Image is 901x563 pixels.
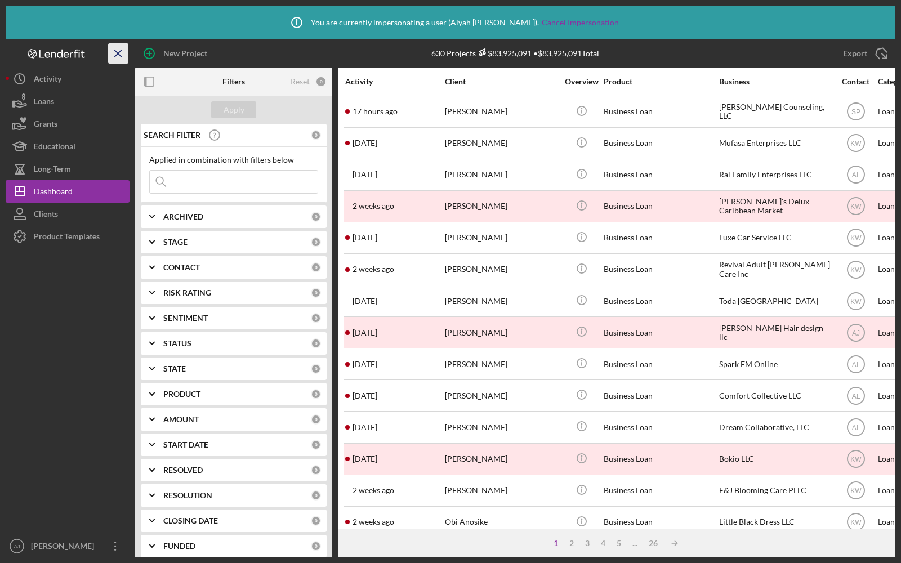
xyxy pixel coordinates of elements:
a: Activity [6,68,130,90]
b: AMOUNT [163,415,199,424]
div: Educational [34,135,75,160]
div: Long-Term [34,158,71,183]
div: [PERSON_NAME] [445,97,557,127]
button: New Project [135,42,218,65]
div: Business Loan [604,318,716,347]
div: Business Loan [604,507,716,537]
div: [PERSON_NAME] [445,476,557,506]
b: CLOSING DATE [163,516,218,525]
button: Loans [6,90,130,113]
text: AL [851,360,860,368]
button: Educational [6,135,130,158]
div: Revival Adult [PERSON_NAME] Care Inc [719,254,832,284]
div: [PERSON_NAME] [445,318,557,347]
a: Clients [6,203,130,225]
b: PRODUCT [163,390,200,399]
text: SP [851,108,860,116]
div: [PERSON_NAME] [445,160,557,190]
text: AL [851,171,860,179]
div: Business Loan [604,349,716,379]
text: KW [850,487,862,495]
div: 0 [311,262,321,272]
text: AJ [14,543,20,549]
b: ARCHIVED [163,212,203,221]
text: AL [851,392,860,400]
div: 0 [311,440,321,450]
b: STATUS [163,339,191,348]
div: [PERSON_NAME] Counseling, LLC [719,97,832,127]
div: Little Black Dress LLC [719,507,832,537]
time: 2025-09-08 17:19 [353,517,394,526]
b: CONTACT [163,263,200,272]
time: 2025-09-04 01:13 [353,423,377,432]
div: Business Loan [604,444,716,474]
div: Activity [345,77,444,86]
time: 2025-09-02 23:18 [353,360,377,369]
div: Rai Family Enterprises LLC [719,160,832,190]
div: 0 [311,288,321,298]
div: Obi Anosike [445,507,557,537]
div: Toda [GEOGRAPHIC_DATA] [719,286,832,316]
b: RESOLUTION [163,491,212,500]
div: 2 [564,539,579,548]
text: KW [850,297,862,305]
time: 2025-08-20 04:17 [353,454,377,463]
div: Business Loan [604,476,716,506]
div: [PERSON_NAME] [445,444,557,474]
b: RISK RATING [163,288,211,297]
div: Business Loan [604,254,716,284]
button: Apply [211,101,256,118]
text: KW [850,266,862,274]
div: Apply [224,101,244,118]
div: Business Loan [604,381,716,410]
div: Export [843,42,867,65]
time: 2025-08-22 15:00 [353,233,377,242]
div: ... [627,539,643,548]
div: 26 [643,539,663,548]
text: AJ [851,329,859,337]
time: 2025-08-28 22:34 [353,170,377,179]
div: Spark FM Online [719,349,832,379]
time: 2025-08-20 16:49 [353,328,377,337]
div: Business [719,77,832,86]
b: STAGE [163,238,188,247]
div: 0 [311,414,321,425]
div: Comfort Collective LLC [719,381,832,410]
div: 5 [611,539,627,548]
a: Cancel Impersonation [542,18,619,27]
div: New Project [163,42,207,65]
div: 0 [311,490,321,501]
div: [PERSON_NAME] [445,286,557,316]
div: Client [445,77,557,86]
div: 0 [311,541,321,551]
div: You are currently impersonating a user ( Aiyah [PERSON_NAME] ). [283,8,619,37]
div: E&J Blooming Care PLLC [719,476,832,506]
div: [PERSON_NAME] [445,128,557,158]
div: Business Loan [604,191,716,221]
button: Grants [6,113,130,135]
button: Dashboard [6,180,130,203]
text: AL [851,424,860,432]
time: 2025-09-23 00:31 [353,107,398,116]
div: Business Loan [604,160,716,190]
time: 2025-09-15 21:43 [353,391,377,400]
text: KW [850,519,862,526]
div: Business Loan [604,223,716,253]
div: Business Loan [604,286,716,316]
b: FUNDED [163,542,195,551]
b: Filters [222,77,245,86]
div: [PERSON_NAME] [445,191,557,221]
a: Product Templates [6,225,130,248]
div: Dream Collaborative, LLC [719,412,832,442]
div: Product [604,77,716,86]
b: SEARCH FILTER [144,131,200,140]
div: 0 [311,313,321,323]
div: 0 [315,76,327,87]
button: Long-Term [6,158,130,180]
div: [PERSON_NAME] [445,381,557,410]
div: Mufasa Enterprises LLC [719,128,832,158]
div: 0 [311,465,321,475]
